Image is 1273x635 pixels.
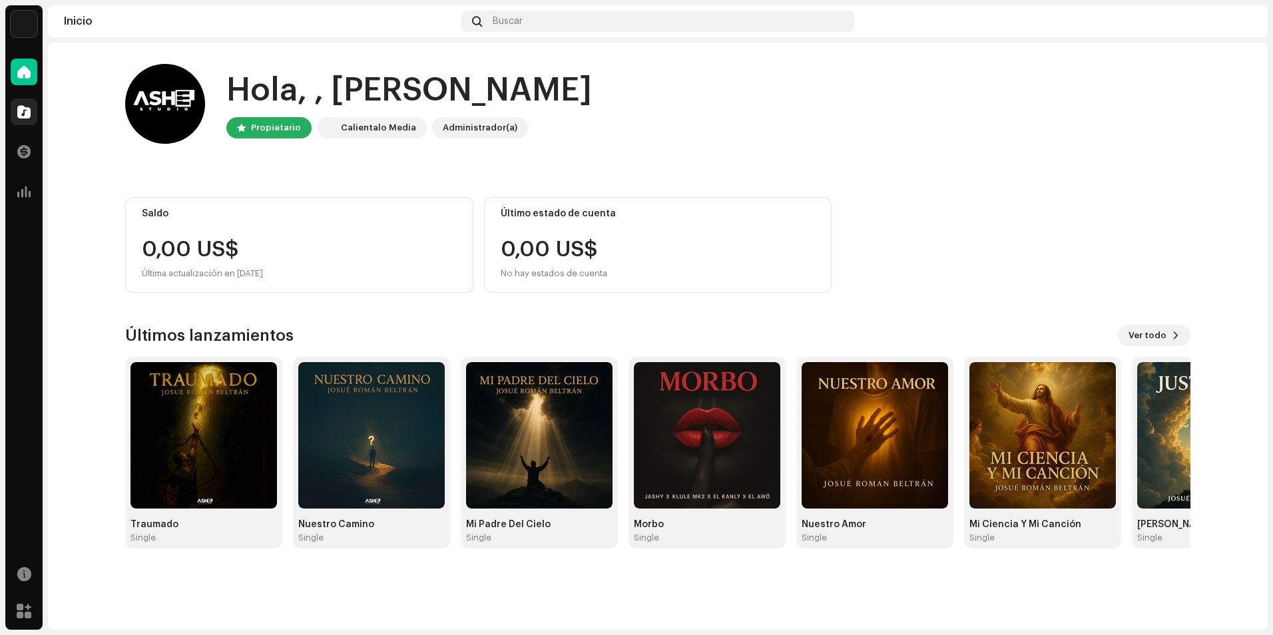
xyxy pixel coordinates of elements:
[298,362,445,509] img: 5c544e2c-ac7a-4699-a44c-7873bc621c35
[802,519,948,530] div: Nuestro Amor
[130,362,277,509] img: 6b978775-d970-4a70-af0f-fcbef2e8f1f0
[251,120,301,136] div: Propietario
[634,362,780,509] img: 27276f5c-9108-4c93-9137-ccf10d4dfd95
[501,266,607,282] div: No hay estados de cuenta
[298,519,445,530] div: Nuestro Camino
[341,120,416,136] div: Calientalo Media
[1118,325,1190,346] button: Ver todo
[142,266,457,282] div: Última actualización en [DATE]
[493,16,523,27] span: Buscar
[501,208,816,219] div: Último estado de cuenta
[466,362,613,509] img: 81a8eb4f-5c6c-4176-bcf8-5bc3cd774155
[1230,11,1252,32] img: 19d474bb-12ea-4fba-be3b-fa10f144c61b
[1129,322,1166,349] span: Ver todo
[802,532,827,543] div: Single
[320,120,336,136] img: 4d5a508c-c80f-4d99-b7fb-82554657661d
[443,120,517,136] div: Administrador(a)
[11,11,37,37] img: 4d5a508c-c80f-4d99-b7fb-82554657661d
[969,362,1116,509] img: e34ff6d6-f9d0-4ee3-bfe7-6aa5fc38338c
[142,208,457,219] div: Saldo
[969,532,995,543] div: Single
[226,69,592,112] div: Hola, , [PERSON_NAME]
[969,519,1116,530] div: Mi Ciencia Y Mi Canción
[1137,532,1162,543] div: Single
[125,325,294,346] h3: Últimos lanzamientos
[802,362,948,509] img: 52125360-f3aa-49e0-b2be-cff878519124
[466,519,613,530] div: Mi Padre Del Cielo
[484,197,832,293] re-o-card-value: Último estado de cuenta
[466,532,491,543] div: Single
[298,532,324,543] div: Single
[130,532,156,543] div: Single
[634,532,659,543] div: Single
[634,519,780,530] div: Morbo
[64,16,456,27] div: Inicio
[130,519,277,530] div: Traumado
[125,64,205,144] img: 19d474bb-12ea-4fba-be3b-fa10f144c61b
[125,197,473,293] re-o-card-value: Saldo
